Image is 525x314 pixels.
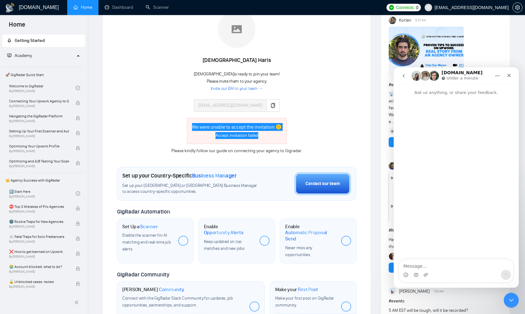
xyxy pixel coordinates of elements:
img: Korlan [389,17,396,24]
span: Community [159,286,184,293]
div: Please kindly follow on connecting your agency to Gigradar. [167,147,307,154]
a: our guide [209,148,227,153]
span: [DEMOGRAPHIC_DATA] is ready to join your team! [194,71,280,77]
span: By [PERSON_NAME] [9,210,69,214]
span: [PERSON_NAME] [399,288,430,295]
span: Never miss any opportunities. [285,245,312,257]
span: Connecting Your Upwork Agency to GigRadar [9,98,69,104]
span: 0 [416,4,418,11]
button: setting [512,3,522,13]
div: Contact our team [305,180,340,187]
span: lock [76,146,80,150]
a: 1️⃣ Start HereBy[PERSON_NAME] [9,187,76,200]
div: We were unable to accept the invitation 🙁 [192,123,282,131]
h1: Enable [285,224,336,242]
a: dashboardDashboard [105,5,133,10]
span: lock [76,116,80,120]
img: placeholder.png [218,10,255,48]
span: double-left [74,299,81,306]
h1: Set Up a [122,224,158,230]
img: Toby Fox-Mason [389,162,396,170]
span: ☠️ Fatal Traps for Solo Freelancers [9,234,69,240]
span: GigRadar Automation [117,208,170,215]
span: Academy [15,53,32,58]
span: 🚀 GigRadar Quick Start [3,69,84,81]
h1: # help-channel [389,227,502,234]
span: By [PERSON_NAME] [9,225,69,229]
span: check-circle [76,86,80,90]
span: GigRadar Community [117,271,169,278]
span: Getting Started [15,38,45,43]
iframe: Intercom live chat [394,67,519,288]
span: user [426,5,431,10]
span: Automatic Proposal Send [285,229,336,242]
span: By [PERSON_NAME] [9,270,69,274]
a: setting [512,5,522,10]
span: lock [76,101,80,105]
span: Navigating the GigRadar Platform [9,113,69,119]
span: 🔓 Unblocked cases: review [9,279,69,285]
img: F09CUHBGKGQ-Screenshot%202025-08-26%20at%202.51.20%E2%80%AFpm.png [389,172,464,222]
button: Reply [389,137,409,147]
span: copy [270,103,275,108]
span: fund-projection-screen [7,53,12,58]
span: 😭 Account blocked: what to do? [9,264,69,270]
span: Connect with the GigRadar Slack Community for updates, job opportunities, partnerships, and support. [122,296,233,308]
span: :excited: [390,128,406,135]
span: 5:27 AM [415,18,426,23]
span: Business Manager [192,172,237,179]
h1: Set up your Country-Specific [122,172,237,179]
a: Welcome to GigRadarBy[PERSON_NAME] [9,81,76,95]
h1: # events [389,298,502,305]
span: rocket [7,38,12,43]
span: check-circle [76,191,80,196]
span: Enable the scanner for AI matching and real-time job alerts. [122,233,171,252]
span: I know many of you keep asking - how do agencies actually break through on Upwork and scale beyon... [389,91,498,124]
span: ⛔ Top 3 Mistakes of Pro Agencies [9,203,69,210]
a: Invite our BM to your team → [211,86,263,92]
span: 📡 [389,91,394,97]
span: By [PERSON_NAME] [9,285,69,289]
span: By [PERSON_NAME] [9,134,69,138]
span: lock [76,131,80,135]
span: Set up your [GEOGRAPHIC_DATA] or [GEOGRAPHIC_DATA] Business Manager to access country-specific op... [122,183,260,195]
span: Heads up @Korlan @<> I had one proposal in this batch go through, rest were blocked... [389,237,498,249]
span: ❌ How to get banned on Upwork [9,249,69,255]
button: copy [266,99,280,112]
span: lock [76,281,80,286]
iframe: Intercom live chat [504,293,519,308]
span: Korlan [399,17,411,24]
span: Make your first post on GigRadar community. [275,296,334,308]
span: Academy [7,53,32,58]
h1: Enable [204,224,255,236]
span: lock [76,161,80,165]
span: lock [76,251,80,256]
button: Reply [389,263,409,273]
span: 👑 Agency Success with GigRadar [3,174,84,187]
img: Anisuzzaman Khan [389,288,396,295]
span: lock [76,206,80,211]
span: By [PERSON_NAME] [9,255,69,259]
span: By [PERSON_NAME] [9,149,69,153]
span: Optimizing and A/B Testing Your Scanner for Better Results [9,158,69,164]
span: By [PERSON_NAME] [9,119,69,123]
img: F09C1F8H75G-Event%20with%20Tobe%20Fox-Mason.png [389,27,464,77]
img: logo [5,3,15,13]
span: 🌚 Rookie Traps for New Agencies [9,219,69,225]
span: lock [76,221,80,226]
span: Please invite them to your agency. [207,79,267,84]
li: Getting Started [2,34,85,47]
h1: Make your [275,286,318,293]
span: Setting Up Your First Scanner and Auto-Bidder [9,128,69,134]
